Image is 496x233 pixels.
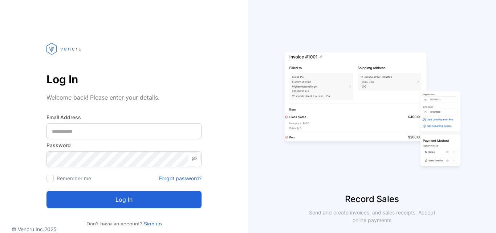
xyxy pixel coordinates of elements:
a: Forgot password? [159,174,202,182]
p: Send and create invoices, and sales receipts. Accept online payments [302,209,442,224]
p: Don't have an account? [46,220,202,228]
p: Log In [46,71,202,88]
img: slider image [281,29,463,193]
label: Email Address [46,113,202,121]
label: Remember me [57,175,91,181]
button: Log in [46,191,202,208]
label: Password [46,141,202,149]
a: Sign up [142,221,162,227]
p: Welcome back! Please enter your details. [46,93,202,102]
p: Record Sales [248,193,496,206]
img: vencru logo [46,29,83,68]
